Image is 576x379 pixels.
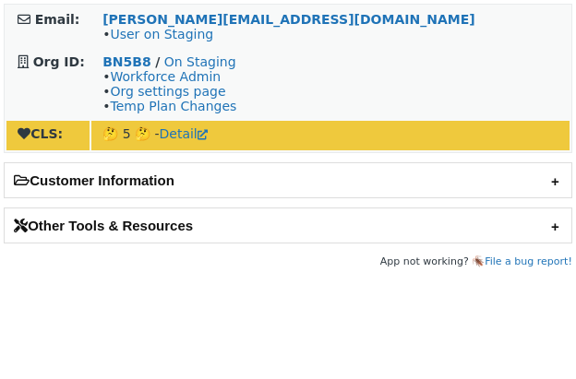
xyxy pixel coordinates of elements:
a: User on Staging [110,27,213,41]
td: 🤔 5 🤔 - [91,121,570,150]
h2: Customer Information [5,163,571,197]
a: Org settings page [110,84,225,99]
a: Workforce Admin [110,69,221,84]
strong: Org ID: [33,54,85,69]
a: Temp Plan Changes [110,99,236,113]
a: Detail [160,126,208,141]
strong: Email: [35,12,80,27]
span: • • • [102,69,236,113]
footer: App not working? 🪳 [4,253,572,271]
a: File a bug report! [485,255,572,267]
h2: Other Tools & Resources [5,208,571,243]
a: [PERSON_NAME][EMAIL_ADDRESS][DOMAIN_NAME] [102,12,474,27]
span: • [102,27,213,41]
a: BN5B8 [102,54,151,69]
a: On Staging [164,54,236,69]
strong: / [155,54,160,69]
strong: CLS: [18,126,63,141]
